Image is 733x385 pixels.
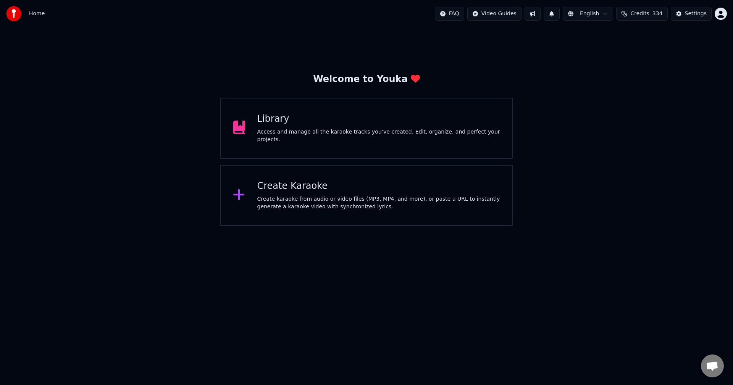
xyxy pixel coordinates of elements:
div: Library [257,113,501,125]
button: Video Guides [467,7,521,21]
span: Home [29,10,45,18]
button: Settings [671,7,712,21]
span: Credits [630,10,649,18]
div: Otevřený chat [701,354,724,377]
button: FAQ [435,7,464,21]
div: Welcome to Youka [313,73,420,85]
div: Create Karaoke [257,180,501,192]
div: Settings [685,10,707,18]
button: Credits334 [616,7,667,21]
div: Access and manage all the karaoke tracks you’ve created. Edit, organize, and perfect your projects. [257,128,501,143]
span: 334 [652,10,663,18]
img: youka [6,6,21,21]
nav: breadcrumb [29,10,45,18]
div: Create karaoke from audio or video files (MP3, MP4, and more), or paste a URL to instantly genera... [257,195,501,211]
